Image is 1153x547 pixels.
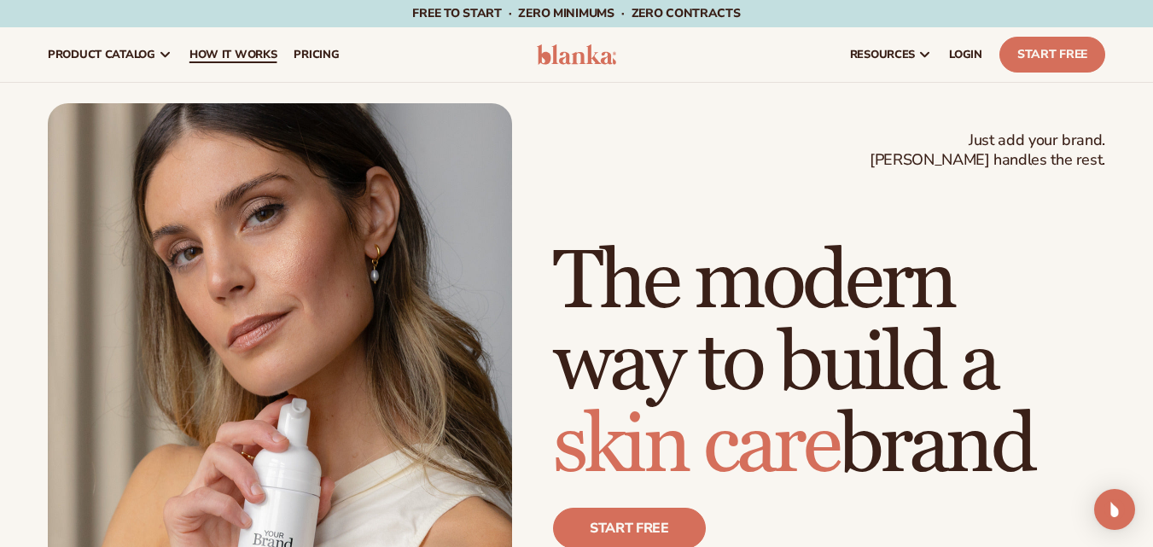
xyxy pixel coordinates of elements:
a: Start Free [999,37,1105,73]
span: resources [850,48,915,61]
a: LOGIN [940,27,991,82]
span: pricing [294,48,339,61]
img: logo [537,44,617,65]
span: product catalog [48,48,155,61]
span: LOGIN [949,48,982,61]
span: Free to start · ZERO minimums · ZERO contracts [412,5,740,21]
span: Just add your brand. [PERSON_NAME] handles the rest. [870,131,1105,171]
div: Open Intercom Messenger [1094,489,1135,530]
a: How It Works [181,27,286,82]
a: pricing [285,27,347,82]
a: resources [841,27,940,82]
span: skin care [553,396,838,496]
a: product catalog [39,27,181,82]
h1: The modern way to build a brand [553,241,1105,487]
span: How It Works [189,48,277,61]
